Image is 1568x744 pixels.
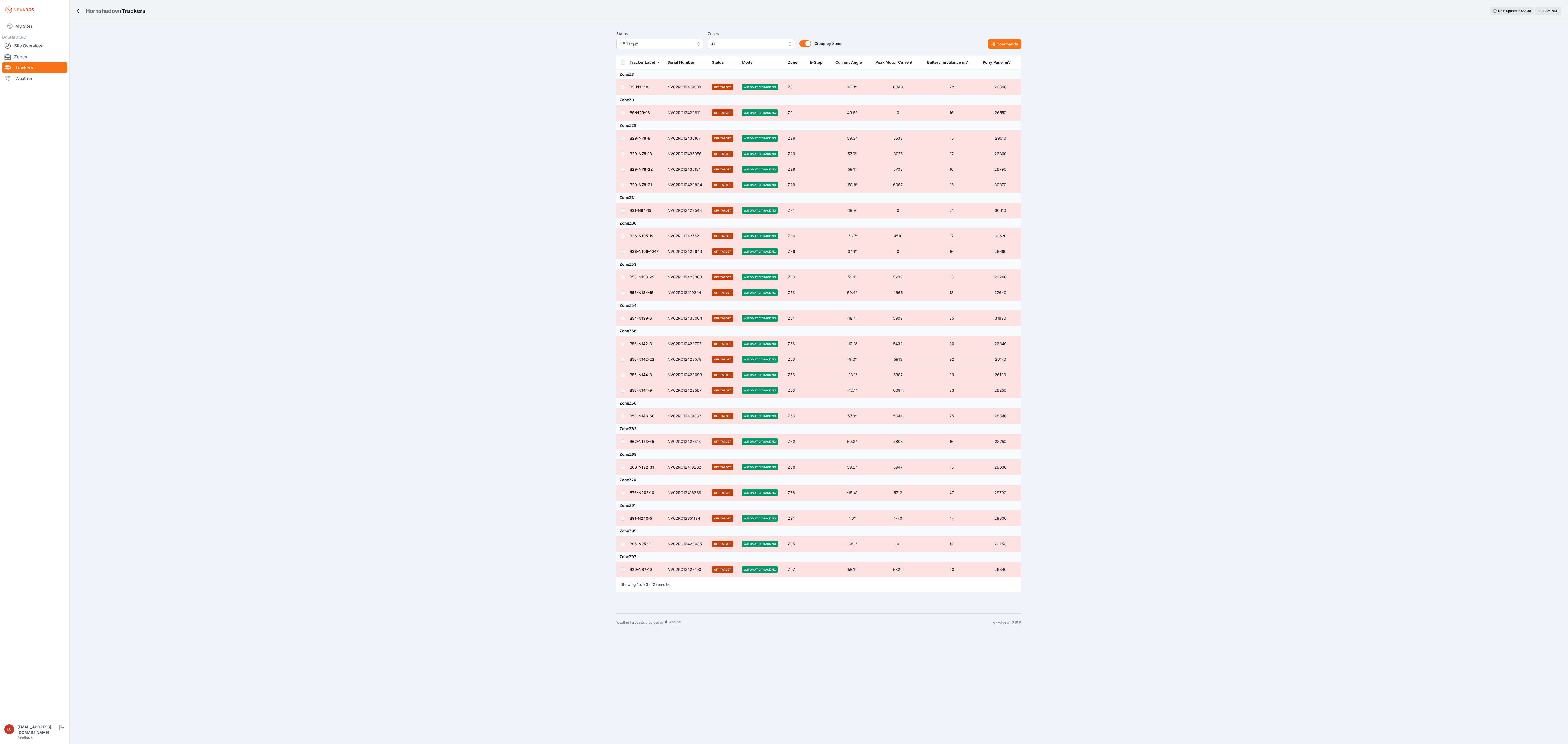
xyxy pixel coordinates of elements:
td: 16 [924,105,979,121]
td: NV02RC12428578 [664,352,709,367]
td: -12.1° [832,383,872,398]
span: 23 [653,582,658,587]
span: All [711,41,784,47]
td: 15 [924,460,979,475]
span: Automatic Tracking [742,109,778,116]
td: Z9 [785,105,807,121]
span: Automatic Tracking [742,464,778,470]
span: Automatic Tracking [742,233,778,239]
td: 15 [924,131,979,146]
td: 3075 [872,146,924,162]
p: Showing to of results [621,582,669,587]
td: 5432 [872,336,924,352]
a: Hornshadow [86,7,120,15]
button: E-Stop [810,56,827,69]
span: Automatic Tracking [742,387,778,394]
td: 39 [924,367,979,383]
a: B95-N252-11 [630,541,653,546]
button: Zone [788,56,802,69]
td: NV02RC12351194 [664,511,709,526]
h3: Trackers [122,7,145,15]
td: 6094 [872,383,924,398]
td: 21 [924,203,979,218]
span: Off Target [712,166,733,173]
span: Off Target [712,413,733,419]
td: 16 [924,434,979,449]
td: Z95 [785,536,807,552]
span: Off Target [712,489,733,496]
span: Off Target [712,356,733,363]
td: 59.3° [832,131,872,146]
div: Current Angle [835,60,862,65]
span: Automatic Tracking [742,289,778,296]
td: 5913 [872,352,924,367]
span: Automatic Tracking [742,274,778,280]
span: Automatic Tracking [742,515,778,522]
div: Peak Motor Current [875,60,912,65]
td: 28840 [979,408,1021,424]
td: 59.2° [832,460,872,475]
td: 0 [872,203,924,218]
div: Weather forecasts provided by [616,620,993,626]
td: 10 [924,162,979,177]
td: 30410 [979,203,1021,218]
td: 28630 [979,460,1021,475]
a: My Sites [2,20,67,33]
span: Automatic Tracking [742,438,778,445]
span: 1 [637,582,639,587]
a: Zones [2,51,67,62]
td: -16.4° [832,485,872,501]
td: 29300 [979,511,1021,526]
a: Trackers [2,62,67,73]
td: -18.4° [832,311,872,326]
td: Zone Z3 [616,69,1021,79]
td: 17 [924,511,979,526]
td: 26550 [979,105,1021,121]
td: 0 [872,105,924,121]
td: Z29 [785,162,807,177]
td: Z29 [785,177,807,193]
td: Z53 [785,270,807,285]
td: 47 [924,485,979,501]
div: Version v1.215.5 [993,620,1021,626]
span: Off Target [712,151,733,157]
td: Z56 [785,336,807,352]
span: Automatic Tracking [742,248,778,255]
td: Z29 [785,146,807,162]
span: Automatic Tracking [742,541,778,547]
td: NV02RC12430004 [664,311,709,326]
label: Zones [708,30,795,37]
a: B29-N78-8 [630,136,650,140]
span: Off Target [712,566,733,573]
td: 15 [924,270,979,285]
span: Automatic Tracking [742,315,778,322]
a: B53-N134-15 [630,290,653,295]
span: Off Target [712,372,733,378]
a: B9-N29-13 [630,110,650,115]
td: 59.1° [832,162,872,177]
a: B29-N78-18 [630,151,652,156]
td: NV02RC12419032 [664,408,709,424]
button: Mode [742,56,757,69]
td: NV02RC12422543 [664,203,709,218]
button: Pony Panel mV [983,56,1015,69]
td: NV02RC12429811 [664,105,709,121]
td: NV02RC12429834 [664,177,709,193]
td: 28750 [979,434,1021,449]
td: 22 [924,352,979,367]
td: Zone Z56 [616,326,1021,336]
td: 6049 [872,79,924,95]
td: 15 [924,177,979,193]
td: Zone Z62 [616,424,1021,434]
td: NV02RC12423190 [664,562,709,577]
img: luke.beaumont@nevados.solar [4,724,14,734]
td: 29260 [979,270,1021,285]
div: 00 : 00 [1521,9,1531,13]
a: B56-N142-22 [630,357,654,362]
td: NV02RC12420035 [664,536,709,552]
div: Mode [742,60,752,65]
td: 20 [924,336,979,352]
span: Off Target [712,109,733,116]
td: 59.4° [832,285,872,301]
